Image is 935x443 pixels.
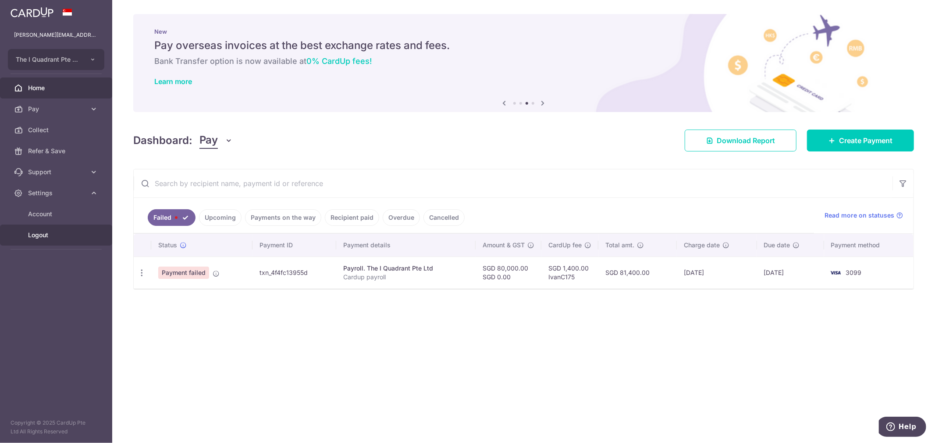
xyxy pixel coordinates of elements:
[14,31,98,39] p: [PERSON_NAME][EMAIL_ADDRESS][DOMAIN_NAME]
[605,241,634,250] span: Total amt.
[245,209,321,226] a: Payments on the way
[11,7,53,18] img: CardUp
[827,267,844,278] img: Bank Card
[28,210,86,218] span: Account
[252,234,336,257] th: Payment ID
[133,14,914,112] img: International Invoice Banner
[199,209,242,226] a: Upcoming
[134,169,892,197] input: Search by recipient name, payment id or reference
[825,211,894,220] span: Read more on statuses
[764,241,790,250] span: Due date
[154,56,893,67] h6: Bank Transfer option is now available at
[598,257,677,288] td: SGD 81,400.00
[423,209,465,226] a: Cancelled
[154,28,893,35] p: New
[325,209,379,226] a: Recipient paid
[807,130,914,151] a: Create Payment
[148,209,196,226] a: Failed
[825,211,903,220] a: Read more on statuses
[154,77,192,86] a: Learn more
[476,257,541,288] td: SGD 80,000.00 SGD 0.00
[343,273,469,281] p: Cardup payroll
[757,257,824,288] td: [DATE]
[28,168,86,176] span: Support
[133,133,192,148] h4: Dashboard:
[541,257,598,288] td: SGD 1,400.00 IvanC175
[824,234,914,257] th: Payment method
[252,257,336,288] td: txn_4f4fc13955d
[28,84,86,92] span: Home
[717,135,775,146] span: Download Report
[154,39,893,53] h5: Pay overseas invoices at the best exchange rates and fees.
[28,189,86,197] span: Settings
[199,132,233,149] button: Pay
[548,241,582,250] span: CardUp fee
[28,231,86,239] span: Logout
[483,241,525,250] span: Amount & GST
[8,49,104,70] button: The I Quadrant Pte Ltd
[684,241,720,250] span: Charge date
[879,417,926,439] iframe: Opens a widget where you can find more information
[199,132,218,149] span: Pay
[336,234,476,257] th: Payment details
[16,55,81,64] span: The I Quadrant Pte Ltd
[343,264,469,273] div: Payroll. The I Quadrant Pte Ltd
[677,257,757,288] td: [DATE]
[158,267,209,279] span: Payment failed
[158,241,177,250] span: Status
[306,56,372,66] span: 0% CardUp fees!
[839,135,892,146] span: Create Payment
[28,126,86,134] span: Collect
[28,147,86,155] span: Refer & Save
[846,269,862,276] span: 3099
[28,105,86,113] span: Pay
[383,209,420,226] a: Overdue
[685,130,796,151] a: Download Report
